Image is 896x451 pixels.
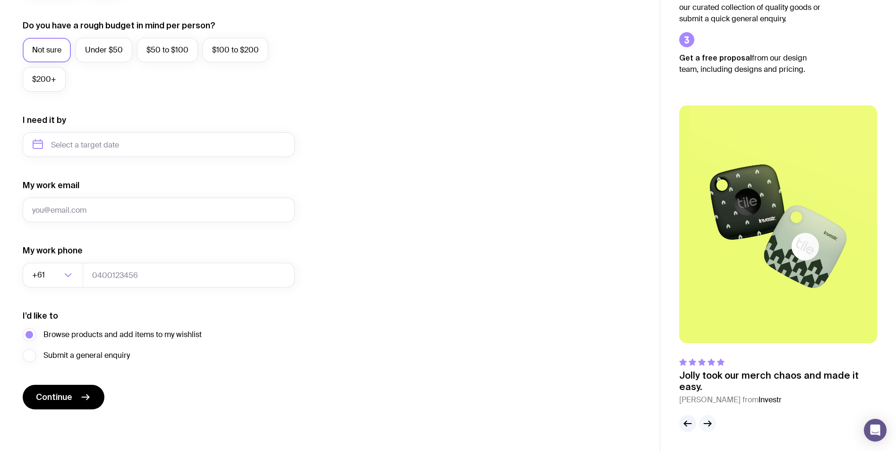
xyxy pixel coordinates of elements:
[203,38,268,62] label: $100 to $200
[23,198,295,222] input: you@email.com
[43,329,202,340] span: Browse products and add items to my wishlist
[23,38,71,62] label: Not sure
[23,67,66,92] label: $200+
[23,263,83,287] div: Search for option
[23,385,104,409] button: Continue
[23,245,83,256] label: My work phone
[679,53,752,62] strong: Get a free proposal
[759,395,782,405] span: Investr
[679,394,877,406] cite: [PERSON_NAME] from
[679,52,821,75] p: from our design team, including designs and pricing.
[679,370,877,392] p: Jolly took our merch chaos and made it easy.
[76,38,132,62] label: Under $50
[137,38,198,62] label: $50 to $100
[23,20,215,31] label: Do you have a rough budget in mind per person?
[43,350,130,361] span: Submit a general enquiry
[864,419,887,442] div: Open Intercom Messenger
[23,132,295,157] input: Select a target date
[32,263,47,287] span: +61
[36,391,72,403] span: Continue
[83,263,295,287] input: 0400123456
[23,114,66,126] label: I need it by
[47,263,61,287] input: Search for option
[23,180,79,191] label: My work email
[23,310,58,321] label: I’d like to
